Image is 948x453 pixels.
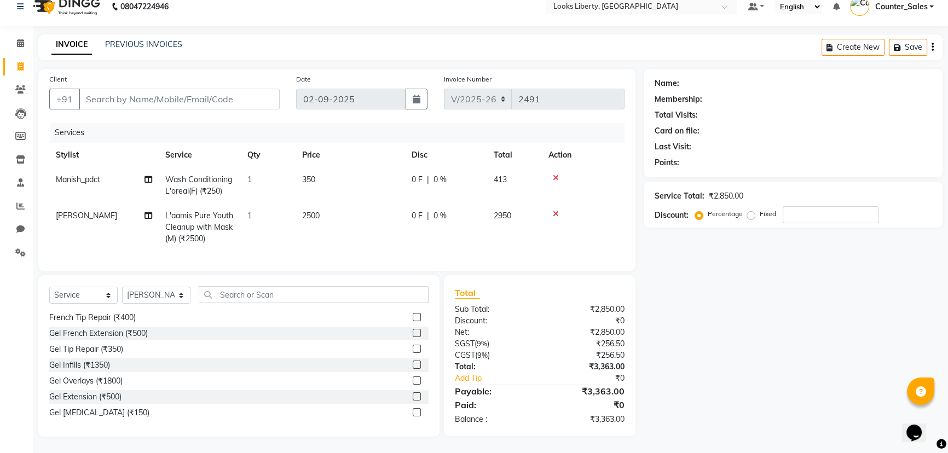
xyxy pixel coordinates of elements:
[447,361,540,373] div: Total:
[540,398,633,411] div: ₹0
[296,143,405,167] th: Price
[447,350,540,361] div: ( )
[49,375,123,387] div: Gel Overlays (₹1800)
[447,398,540,411] div: Paid:
[302,175,315,184] span: 350
[405,143,487,167] th: Disc
[902,409,937,442] iframe: chat widget
[427,210,429,222] span: |
[655,78,679,89] div: Name:
[447,338,540,350] div: ( )
[50,123,633,143] div: Services
[494,211,511,220] span: 2950
[56,211,117,220] span: [PERSON_NAME]
[49,359,110,371] div: Gel Infills (₹1350)
[455,350,475,360] span: CGST
[555,373,633,384] div: ₹0
[51,35,92,55] a: INVOICE
[49,391,122,403] div: Gel Extension (₹500)
[49,89,80,109] button: +91
[447,385,540,398] div: Payable:
[49,344,123,355] div: Gel Tip Repair (₹350)
[49,407,149,419] div: Gel [MEDICAL_DATA] (₹150)
[165,175,232,196] span: Wash Conditioning L'oreal(F) (₹250)
[655,190,704,202] div: Service Total:
[540,338,633,350] div: ₹256.50
[433,210,447,222] span: 0 %
[247,211,252,220] span: 1
[165,211,233,243] span: L'aamis Pure Youth Cleanup with Mask(M) (₹2500)
[655,141,691,153] div: Last Visit:
[447,414,540,425] div: Balance :
[412,174,423,185] span: 0 F
[447,373,556,384] a: Add Tip
[296,74,311,84] label: Date
[159,143,241,167] th: Service
[655,125,700,137] div: Card on file:
[105,39,182,49] a: PREVIOUS INVOICES
[540,361,633,373] div: ₹3,363.00
[412,210,423,222] span: 0 F
[655,210,689,221] div: Discount:
[247,175,252,184] span: 1
[49,143,159,167] th: Stylist
[875,1,927,13] span: Counter_Sales
[447,304,540,315] div: Sub Total:
[427,174,429,185] span: |
[447,315,540,327] div: Discount:
[49,312,136,323] div: French Tip Repair (₹400)
[655,109,698,121] div: Total Visits:
[542,143,625,167] th: Action
[199,286,429,303] input: Search or Scan
[540,350,633,361] div: ₹256.50
[889,39,927,56] button: Save
[655,94,702,105] div: Membership:
[455,287,480,299] span: Total
[477,351,488,359] span: 9%
[49,74,67,84] label: Client
[655,157,679,169] div: Points:
[433,174,447,185] span: 0 %
[241,143,296,167] th: Qty
[56,175,100,184] span: Manish_pdct
[540,385,633,398] div: ₹3,363.00
[302,211,320,220] span: 2500
[444,74,492,84] label: Invoice Number
[540,327,633,338] div: ₹2,850.00
[540,315,633,327] div: ₹0
[487,143,542,167] th: Total
[455,339,475,349] span: SGST
[540,414,633,425] div: ₹3,363.00
[760,209,776,219] label: Fixed
[447,327,540,338] div: Net:
[494,175,507,184] span: 413
[540,304,633,315] div: ₹2,850.00
[822,39,885,56] button: Create New
[708,209,743,219] label: Percentage
[79,89,280,109] input: Search by Name/Mobile/Email/Code
[477,339,487,348] span: 9%
[49,328,148,339] div: Gel French Extension (₹500)
[709,190,743,202] div: ₹2,850.00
